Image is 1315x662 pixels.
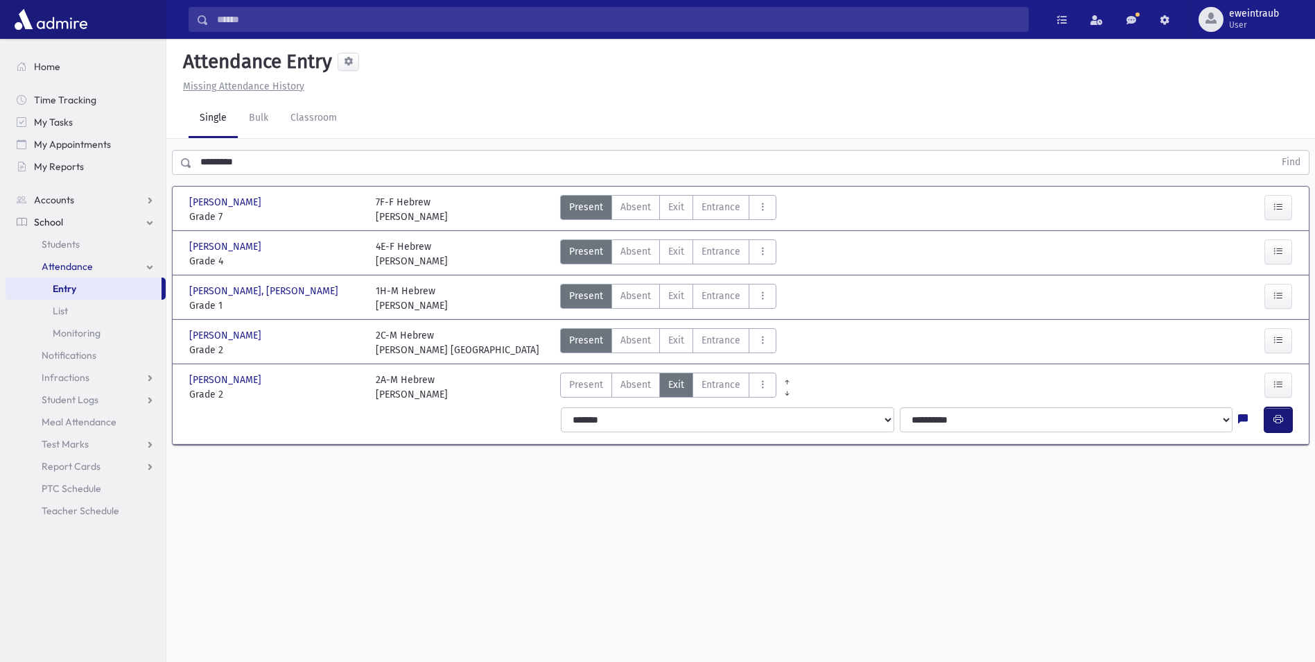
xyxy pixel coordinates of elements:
div: AttTypes [560,373,776,402]
a: PTC Schedule [6,477,166,500]
span: My Reports [34,160,84,173]
div: AttTypes [560,284,776,313]
u: Missing Attendance History [183,80,304,92]
span: School [34,216,63,228]
span: Monitoring [53,327,101,339]
span: [PERSON_NAME] [189,195,264,210]
a: Classroom [279,99,348,138]
a: List [6,300,166,322]
span: Accounts [34,194,74,206]
span: Exit [668,377,684,392]
span: Home [34,60,60,73]
span: [PERSON_NAME] [189,239,264,254]
span: Present [569,333,603,348]
span: Report Cards [42,460,101,473]
a: Accounts [6,189,166,211]
span: Entrance [702,244,740,259]
span: Meal Attendance [42,416,116,428]
span: Exit [668,289,684,303]
span: List [53,305,68,317]
span: Test Marks [42,438,89,450]
span: Student Logs [42,393,98,406]
span: Grade 4 [189,254,362,269]
a: Bulk [238,99,279,138]
span: Students [42,238,80,251]
span: Absent [620,333,651,348]
span: Entrance [702,377,740,392]
a: Time Tracking [6,89,166,111]
span: Absent [620,377,651,392]
a: Entry [6,278,162,300]
span: Entry [53,282,76,295]
div: 1H-M Hebrew [PERSON_NAME] [376,284,448,313]
div: AttTypes [560,195,776,224]
a: Infractions [6,366,166,389]
a: Student Logs [6,389,166,411]
a: My Tasks [6,111,166,133]
span: Exit [668,200,684,214]
span: User [1229,19,1279,31]
h5: Attendance Entry [177,50,332,74]
span: Exit [668,333,684,348]
span: [PERSON_NAME] [189,328,264,343]
img: AdmirePro [11,6,91,33]
a: Monitoring [6,322,166,344]
a: Test Marks [6,433,166,455]
span: Entrance [702,289,740,303]
a: Attendance [6,255,166,278]
span: Grade 2 [189,387,362,402]
span: PTC Schedule [42,482,101,495]
a: Teacher Schedule [6,500,166,522]
span: Grade 1 [189,298,362,313]
span: [PERSON_NAME], [PERSON_NAME] [189,284,341,298]
span: Grade 7 [189,210,362,224]
span: My Appointments [34,138,111,151]
div: 2A-M Hebrew [PERSON_NAME] [376,373,448,402]
a: Meal Attendance [6,411,166,433]
div: AttTypes [560,328,776,357]
input: Search [209,7,1028,32]
span: Present [569,200,603,214]
span: Exit [668,244,684,259]
a: My Reports [6,155,166,178]
a: Notifications [6,344,166,366]
span: Present [569,244,603,259]
a: Missing Attendance History [177,80,304,92]
span: Entrance [702,200,740,214]
span: Infractions [42,371,89,384]
span: eweintraub [1229,8,1279,19]
span: Time Tracking [34,94,96,106]
a: Report Cards [6,455,166,477]
div: AttTypes [560,239,776,269]
span: Present [569,377,603,392]
span: Attendance [42,260,93,273]
div: 7F-F Hebrew [PERSON_NAME] [376,195,448,224]
a: Home [6,56,166,78]
span: Notifications [42,349,96,362]
span: Absent [620,289,651,303]
span: Grade 2 [189,343,362,357]
button: Find [1273,151,1309,174]
span: My Tasks [34,116,73,128]
span: Entrance [702,333,740,348]
span: [PERSON_NAME] [189,373,264,387]
a: My Appointments [6,133,166,155]
span: Absent [620,200,651,214]
div: 2C-M Hebrew [PERSON_NAME] [GEOGRAPHIC_DATA] [376,328,539,357]
a: School [6,211,166,233]
a: Students [6,233,166,255]
span: Teacher Schedule [42,504,119,517]
div: 4E-F Hebrew [PERSON_NAME] [376,239,448,269]
span: Present [569,289,603,303]
a: Single [189,99,238,138]
span: Absent [620,244,651,259]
